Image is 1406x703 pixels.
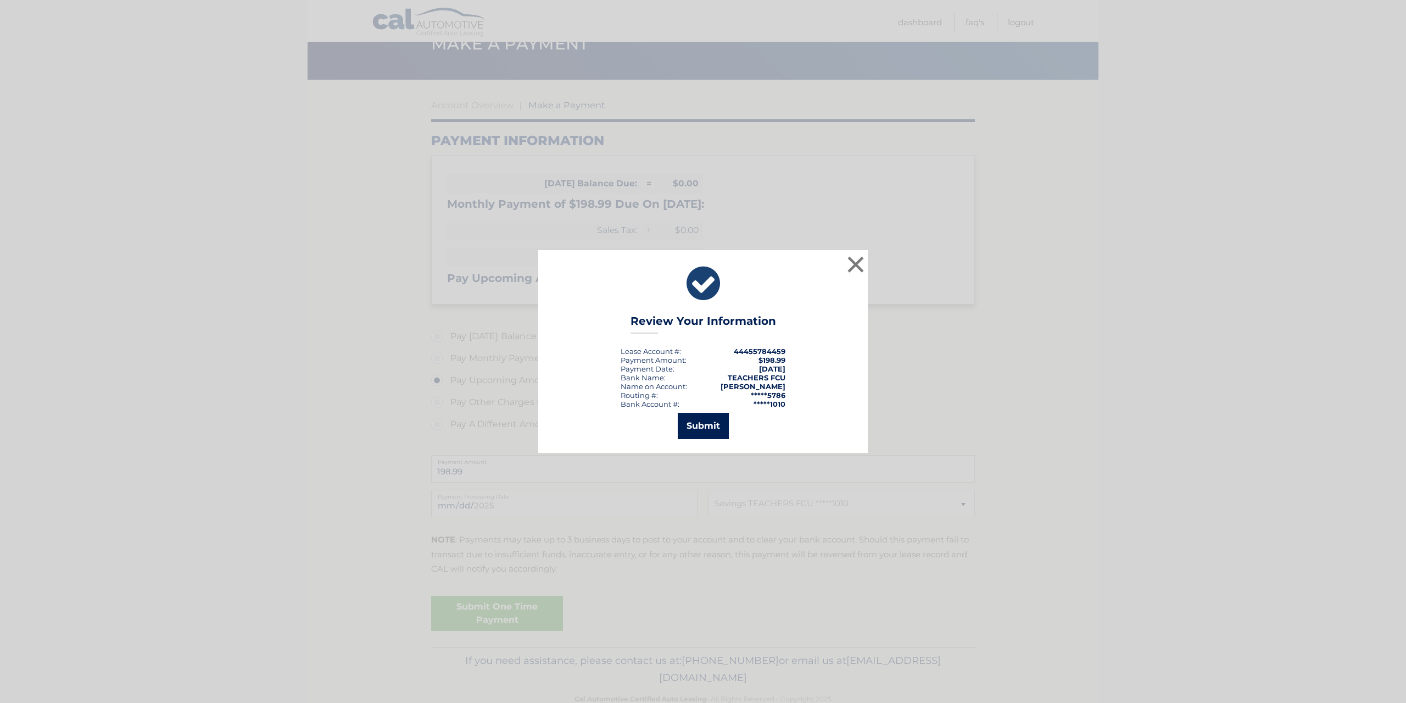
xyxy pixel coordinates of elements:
[845,253,867,275] button: ×
[728,373,785,382] strong: TEACHERS FCU
[621,400,679,408] div: Bank Account #:
[621,364,674,373] div: :
[759,364,785,373] span: [DATE]
[621,382,687,391] div: Name on Account:
[721,382,785,391] strong: [PERSON_NAME]
[621,373,666,382] div: Bank Name:
[621,391,658,400] div: Routing #:
[621,347,681,356] div: Lease Account #:
[678,413,729,439] button: Submit
[621,364,673,373] span: Payment Date
[758,356,785,364] span: $198.99
[631,314,776,334] h3: Review Your Information
[621,356,687,364] div: Payment Amount:
[734,347,785,356] strong: 44455784459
